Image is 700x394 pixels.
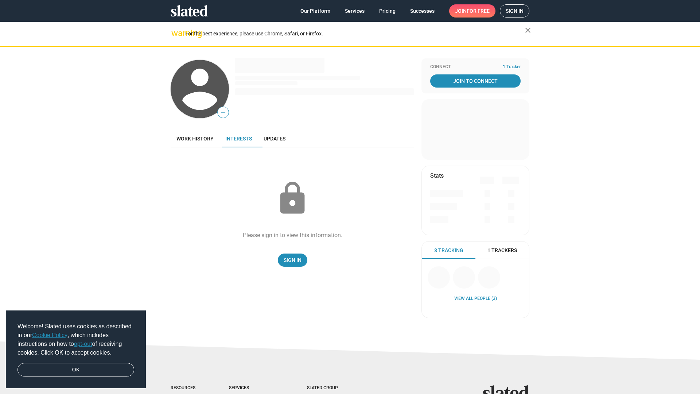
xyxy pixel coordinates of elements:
span: 1 Trackers [487,247,517,254]
a: opt-out [74,341,92,347]
div: Slated Group [307,385,357,391]
a: Cookie Policy [32,332,67,338]
span: Our Platform [300,4,330,18]
div: Resources [171,385,200,391]
a: Pricing [373,4,401,18]
span: Interests [225,136,252,142]
span: 3 Tracking [434,247,463,254]
span: for free [467,4,490,18]
a: Our Platform [295,4,336,18]
a: Joinfor free [449,4,495,18]
a: Successes [404,4,440,18]
span: Welcome! Slated uses cookies as described in our , which includes instructions on how to of recei... [17,322,134,357]
a: Sign in [500,4,529,18]
a: Work history [171,130,219,147]
span: Sign in [506,5,524,17]
a: Interests [219,130,258,147]
div: cookieconsent [6,310,146,389]
span: Sign In [284,254,302,267]
mat-icon: close [524,26,532,35]
span: Services [345,4,365,18]
div: For the best experience, please use Chrome, Safari, or Firefox. [185,29,525,39]
mat-icon: lock [274,180,311,217]
a: Updates [258,130,291,147]
span: Updates [264,136,285,142]
a: Join To Connect [430,74,521,88]
span: Join [455,4,490,18]
div: Please sign in to view this information. [243,231,342,239]
mat-icon: warning [171,29,180,38]
div: Connect [430,64,521,70]
a: dismiss cookie message [17,363,134,377]
a: Services [339,4,370,18]
a: View all People (3) [454,296,497,302]
div: Services [229,385,278,391]
span: Join To Connect [432,74,519,88]
span: — [218,108,229,117]
span: Pricing [379,4,396,18]
mat-card-title: Stats [430,172,444,179]
a: Sign In [278,254,307,267]
span: 1 Tracker [503,64,521,70]
span: Successes [410,4,435,18]
span: Work history [176,136,214,142]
